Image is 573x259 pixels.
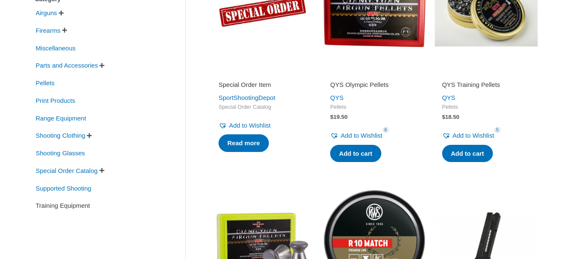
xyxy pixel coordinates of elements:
span: 5 [494,127,501,133]
h2: QYS Olympic Pellets [330,81,418,89]
a: Special Order Catalog [35,167,99,174]
iframe: Customer reviews powered by Trustpilot [330,69,418,79]
a: Add to cart: “QYS Training Pellets” [442,145,493,162]
a: Special Order Item [219,81,307,92]
span: Print Products [35,94,76,108]
span: Add to Wishlist [341,132,382,139]
a: Add to cart: “QYS Olympic Pellets” [330,145,381,162]
span:  [99,63,104,68]
a: Read more about “Special Order Item” [219,134,269,152]
span:  [62,27,67,33]
span: Shooting Glasses [35,146,86,160]
span: Pellets [35,76,55,90]
a: QYS Training Pellets [442,81,530,92]
span: Shooting Clothing [35,128,86,143]
span: Special Order Catalog [35,164,99,178]
bdi: 19.50 [330,114,347,120]
a: Shooting Glasses [35,149,86,156]
span:  [99,167,104,173]
a: QYS [330,94,344,101]
a: Pellets [35,79,55,86]
a: Airguns [35,9,58,16]
span: Range Equipment [35,111,87,126]
a: Miscellaneous [35,44,76,51]
a: Print Products [35,97,76,104]
a: Supported Shooting [35,184,92,191]
iframe: Customer reviews powered by Trustpilot [442,69,530,79]
span: Pellets [330,104,418,111]
span: 6 [383,127,389,133]
span: Special Order Catalog [219,104,307,111]
span: Firearms [35,24,61,38]
a: Firearms [35,26,61,34]
span: Add to Wishlist [229,122,271,129]
a: Add to Wishlist [330,130,382,141]
a: QYS Olympic Pellets [330,81,418,92]
h2: QYS Training Pellets [442,81,530,89]
span: Supported Shooting [35,181,92,196]
a: Add to Wishlist [219,120,271,131]
span:  [87,133,92,139]
a: Training Equipment [35,201,91,209]
bdi: 18.50 [442,114,459,120]
h2: Special Order Item [219,81,307,89]
iframe: Customer reviews powered by Trustpilot [219,69,307,79]
a: SportShootingDepot [219,94,275,101]
a: Parts and Accessories [35,61,99,68]
span: Add to Wishlist [453,132,494,139]
a: QYS [442,94,456,101]
span: Training Equipment [35,199,91,213]
span: Parts and Accessories [35,58,99,73]
a: Range Equipment [35,114,87,121]
a: Add to Wishlist [442,130,494,141]
span: $ [442,114,445,120]
span: Pellets [442,104,530,111]
span: $ [330,114,333,120]
span: Airguns [35,6,58,20]
span: Miscellaneous [35,41,76,55]
a: Shooting Clothing [35,131,86,139]
span:  [59,10,64,16]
